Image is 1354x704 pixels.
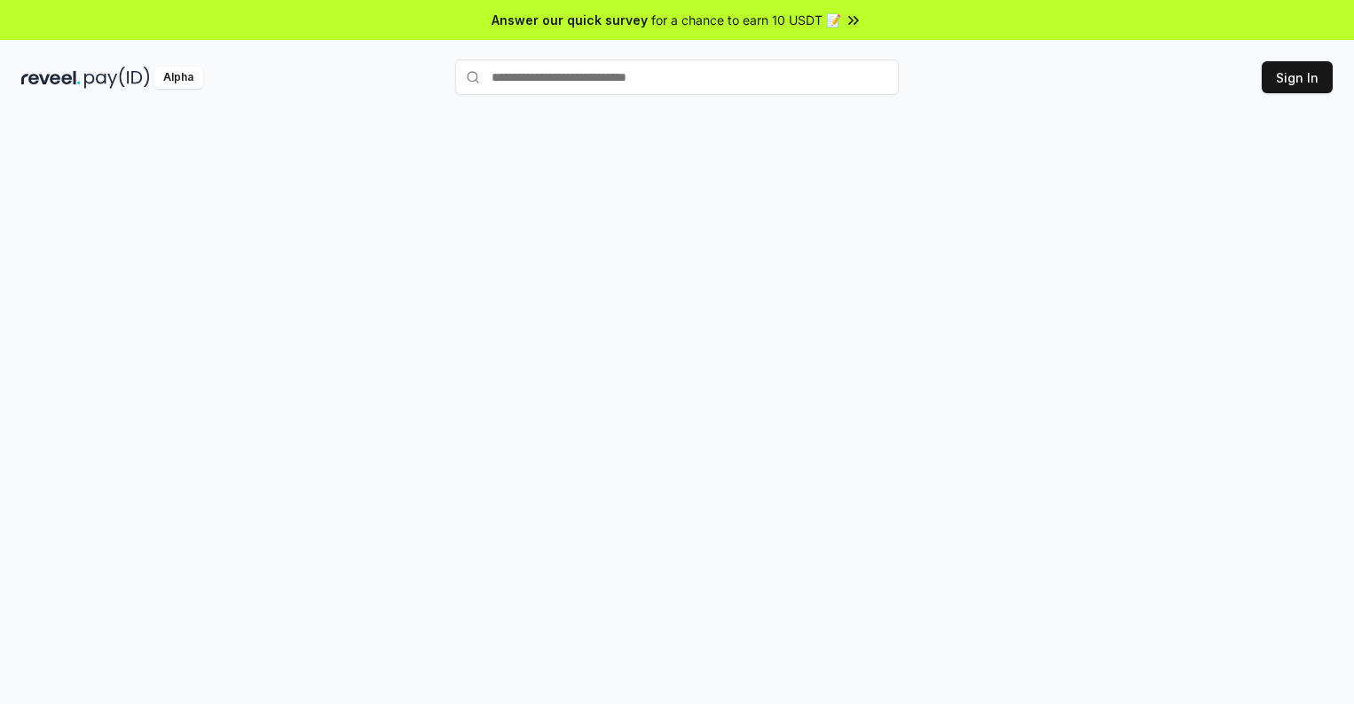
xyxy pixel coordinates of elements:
[651,11,841,29] span: for a chance to earn 10 USDT 📝
[84,67,150,89] img: pay_id
[492,11,648,29] span: Answer our quick survey
[1262,61,1333,93] button: Sign In
[21,67,81,89] img: reveel_dark
[154,67,203,89] div: Alpha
